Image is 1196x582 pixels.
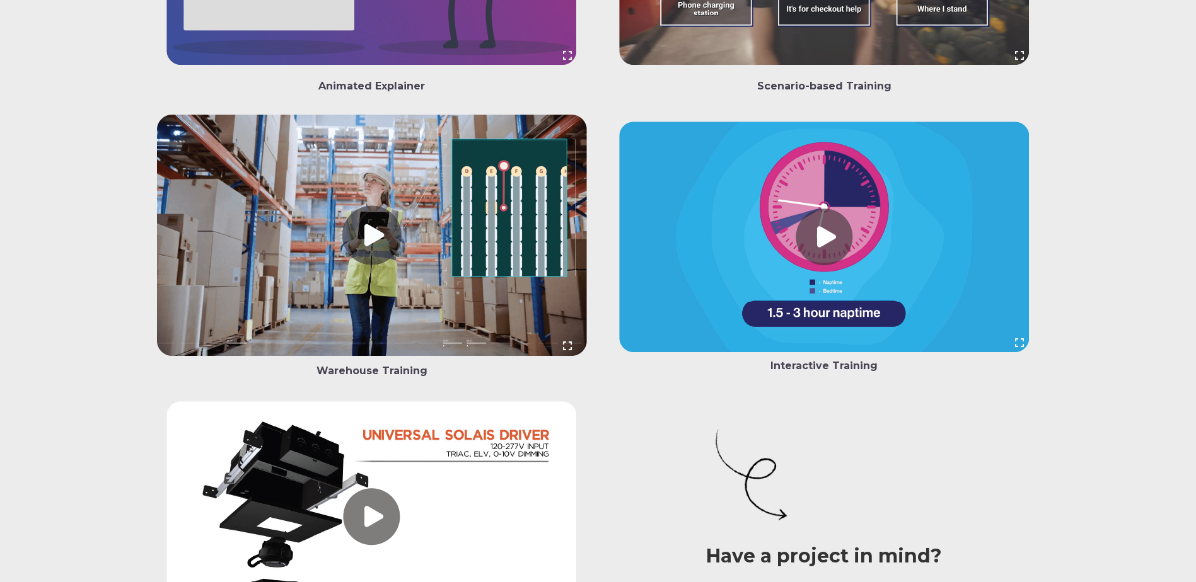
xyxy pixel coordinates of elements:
[609,358,1039,374] p: Interactive Training
[713,425,789,525] img: Artboard 16 copy
[609,545,1039,568] h3: Have a project in mind?
[609,78,1039,94] p: Scenario-based Training
[157,78,587,94] p: Animated Explainer
[157,363,587,379] p: Warehouse Training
